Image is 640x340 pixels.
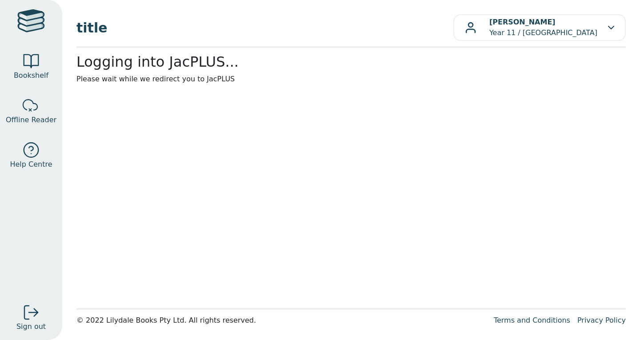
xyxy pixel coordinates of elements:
[76,315,487,326] div: © 2022 Lilydale Books Pty Ltd. All rights reserved.
[489,18,556,26] b: [PERSON_NAME]
[14,70,48,81] span: Bookshelf
[76,18,453,38] span: title
[6,115,56,125] span: Offline Reader
[494,316,570,324] a: Terms and Conditions
[577,316,626,324] a: Privacy Policy
[489,17,597,38] p: Year 11 / [GEOGRAPHIC_DATA]
[10,159,52,170] span: Help Centre
[16,321,46,332] span: Sign out
[453,14,626,41] button: [PERSON_NAME]Year 11 / [GEOGRAPHIC_DATA]
[76,53,626,70] h2: Logging into JacPLUS...
[76,74,626,84] p: Please wait while we redirect you to JacPLUS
